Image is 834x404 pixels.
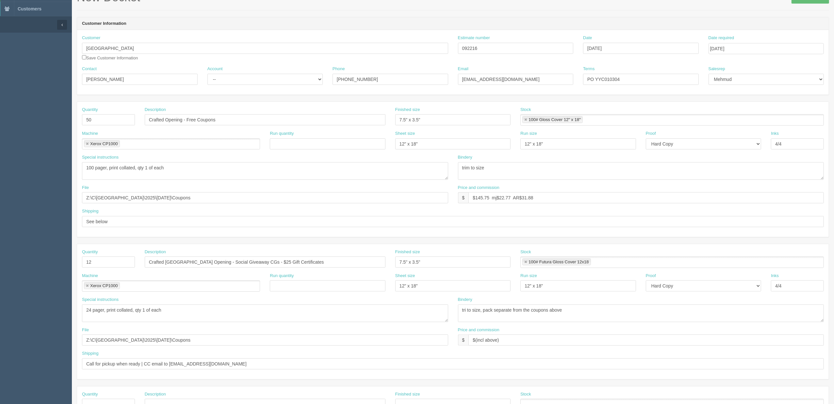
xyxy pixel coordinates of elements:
[520,249,531,255] label: Stock
[583,35,592,41] label: Date
[458,154,472,161] label: Bindery
[82,273,98,279] label: Machine
[82,35,448,61] div: Save Customer Information
[458,297,472,303] label: Bindery
[82,185,89,191] label: File
[458,304,824,322] textarea: tri to size, pack separate from the coupons above
[520,131,537,137] label: Run size
[270,131,294,137] label: Run quantity
[395,249,420,255] label: Finished size
[145,107,166,113] label: Description
[771,131,779,137] label: Inks
[458,192,469,203] div: $
[458,35,490,41] label: Estimate number
[395,107,420,113] label: Finished size
[771,273,779,279] label: Inks
[82,391,98,397] label: Quantity
[458,334,469,346] div: $
[82,327,89,333] label: File
[458,66,469,72] label: Email
[145,391,166,397] label: Description
[207,66,223,72] label: Account
[82,249,98,255] label: Quantity
[529,260,589,264] div: 100# Futura Gloss Cover 12x18
[520,391,531,397] label: Stock
[82,162,448,180] textarea: 100 pager, print collated, qty 1 of each
[82,43,448,54] input: Enter customer name
[82,304,448,322] textarea: 24 pager, print collated, qty 1 of each
[18,6,41,11] span: Customers
[270,273,294,279] label: Run quantity
[333,66,345,72] label: Phone
[82,297,119,303] label: Special instructions
[82,154,119,161] label: Special instructions
[395,273,415,279] label: Sheet size
[77,17,829,30] header: Customer Information
[709,66,725,72] label: Salesrep
[458,185,499,191] label: Price and commission
[646,131,656,137] label: Proof
[145,249,166,255] label: Description
[709,35,734,41] label: Date required
[646,273,656,279] label: Proof
[82,208,99,214] label: Shipping
[529,117,581,122] div: 100# Gloss Cover 12" x 18"
[520,273,537,279] label: Run size
[82,107,98,113] label: Quantity
[458,327,499,333] label: Price and commission
[583,66,595,72] label: Terms
[82,350,99,357] label: Shipping
[458,162,824,180] textarea: trim to size
[90,142,118,146] div: Xerox CP1000
[82,35,100,41] label: Customer
[90,284,118,288] div: Xerox CP1000
[82,131,98,137] label: Machine
[395,131,415,137] label: Sheet size
[520,107,531,113] label: Stock
[395,391,420,397] label: Finished size
[82,66,97,72] label: Contact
